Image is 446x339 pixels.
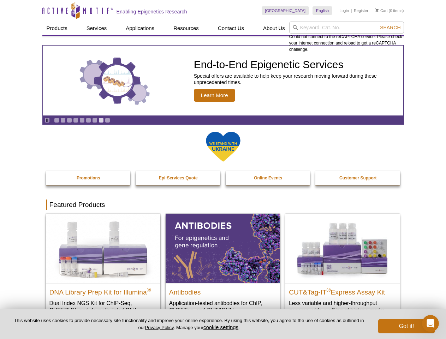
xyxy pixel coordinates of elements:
strong: Customer Support [339,176,376,180]
span: Learn More [194,89,235,102]
strong: Epi-Services Quote [159,176,198,180]
a: Products [42,22,72,35]
a: All Antibodies Antibodies Application-tested antibodies for ChIP, CUT&Tag, and CUT&RUN. [166,214,280,321]
a: Go to slide 7 [92,118,97,123]
p: Less variable and higher-throughput genome-wide profiling of histone marks​. [289,299,396,314]
a: Online Events [226,171,311,185]
a: Applications [121,22,159,35]
img: All Antibodies [166,214,280,283]
iframe: Intercom live chat [422,315,439,332]
li: | [351,6,352,15]
p: Dual Index NGS Kit for ChIP-Seq, CUT&RUN, and ds methylated DNA assays. [49,299,157,321]
a: Login [339,8,349,13]
a: Three gears with decorative charts inside the larger center gear. End-to-End Epigenetic Services ... [43,46,403,115]
p: Special offers are available to help keep your research moving forward during these unprecedented... [194,73,400,85]
a: CUT&Tag-IT® Express Assay Kit CUT&Tag-IT®Express Assay Kit Less variable and higher-throughput ge... [285,214,400,321]
img: DNA Library Prep Kit for Illumina [46,214,160,283]
span: Search [380,25,400,30]
h2: End-to-End Epigenetic Services [194,59,400,70]
a: Go to slide 2 [60,118,66,123]
a: DNA Library Prep Kit for Illumina DNA Library Prep Kit for Illumina® Dual Index NGS Kit for ChIP-... [46,214,160,328]
a: Go to slide 9 [105,118,110,123]
img: CUT&Tag-IT® Express Assay Kit [285,214,400,283]
h2: CUT&Tag-IT Express Assay Kit [289,285,396,296]
a: Privacy Policy [145,325,173,330]
a: Go to slide 1 [54,118,59,123]
a: Customer Support [315,171,401,185]
img: We Stand With Ukraine [206,131,241,162]
p: Application-tested antibodies for ChIP, CUT&Tag, and CUT&RUN. [169,299,276,314]
a: Toggle autoplay [44,118,50,123]
a: Promotions [46,171,131,185]
a: Contact Us [214,22,248,35]
a: Go to slide 3 [67,118,72,123]
a: Register [354,8,368,13]
a: English [313,6,332,15]
li: (0 items) [375,6,404,15]
a: Services [82,22,111,35]
input: Keyword, Cat. No. [289,22,404,34]
a: About Us [259,22,289,35]
a: Go to slide 4 [73,118,78,123]
p: This website uses cookies to provide necessary site functionality and improve your online experie... [11,317,367,331]
img: Three gears with decorative charts inside the larger center gear. [79,56,150,105]
a: [GEOGRAPHIC_DATA] [262,6,309,15]
strong: Online Events [254,176,282,180]
article: End-to-End Epigenetic Services [43,46,403,115]
button: Got it! [378,319,435,333]
img: Your Cart [375,8,379,12]
a: Cart [375,8,388,13]
a: Resources [169,22,203,35]
h2: Featured Products [46,200,400,210]
div: Could not connect to the reCAPTCHA service. Please check your internet connection and reload to g... [289,22,404,53]
a: Go to slide 8 [99,118,104,123]
a: Go to slide 6 [86,118,91,123]
button: Search [378,24,403,31]
sup: ® [327,287,331,293]
h2: Antibodies [169,285,276,296]
h2: DNA Library Prep Kit for Illumina [49,285,157,296]
a: Go to slide 5 [79,118,85,123]
a: Epi-Services Quote [136,171,221,185]
h2: Enabling Epigenetics Research [117,8,187,15]
strong: Promotions [77,176,100,180]
sup: ® [147,287,151,293]
button: cookie settings [203,324,238,330]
